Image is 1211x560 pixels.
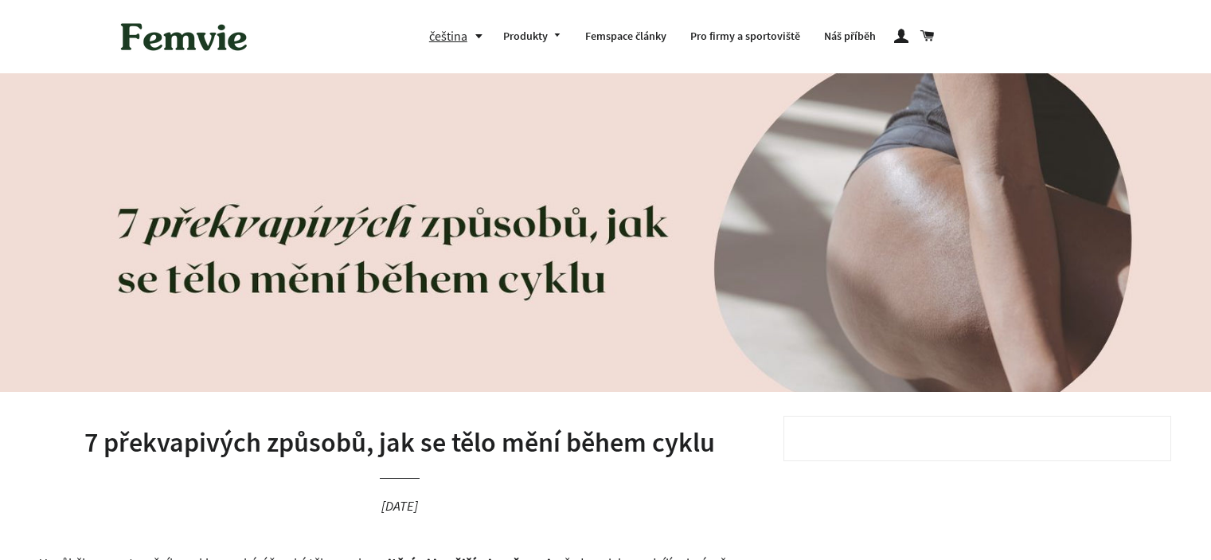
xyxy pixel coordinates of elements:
a: Náš příběh [812,16,888,57]
a: Produkty [491,16,574,57]
img: Femvie [112,12,256,61]
button: čeština [429,25,491,47]
a: Pro firmy a sportoviště [678,16,812,57]
h1: 7 překvapivých způsobů, jak se tělo mění během cyklu [40,424,760,462]
a: Femspace články [573,16,678,57]
time: [DATE] [381,497,418,515]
